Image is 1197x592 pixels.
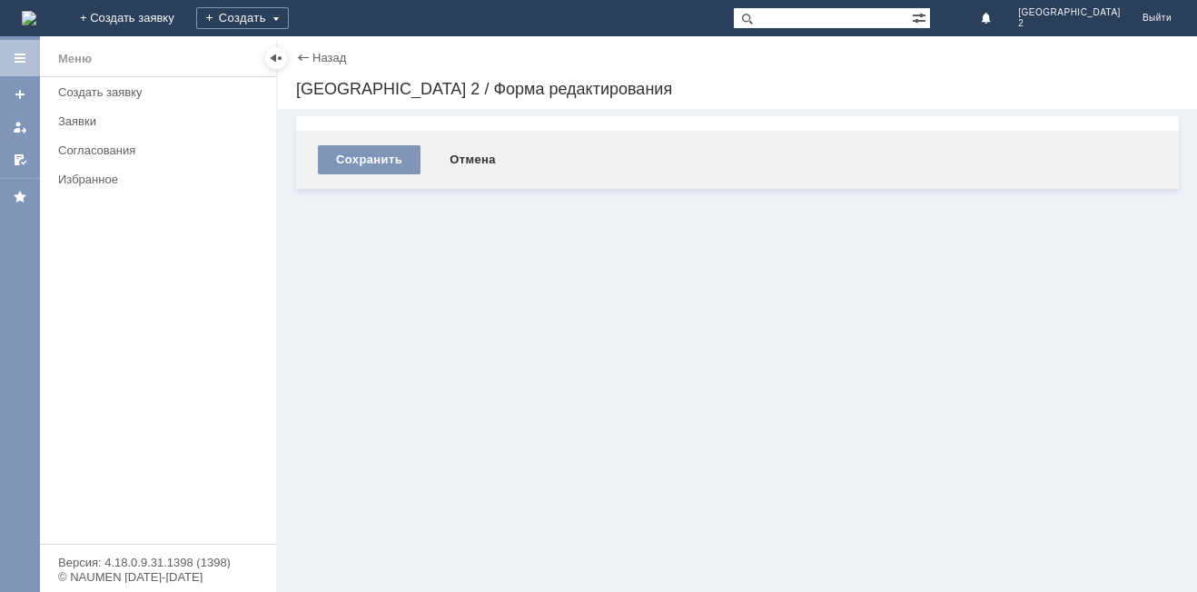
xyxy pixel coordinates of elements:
[1018,18,1121,29] span: 2
[51,78,272,106] a: Создать заявку
[1018,7,1121,18] span: [GEOGRAPHIC_DATA]
[22,11,36,25] img: logo
[5,145,35,174] a: Мои согласования
[58,571,258,583] div: © NAUMEN [DATE]-[DATE]
[58,85,265,99] div: Создать заявку
[58,173,245,186] div: Избранное
[312,51,346,64] a: Назад
[58,114,265,128] div: Заявки
[912,8,930,25] span: Расширенный поиск
[22,11,36,25] a: Перейти на домашнюю страницу
[51,136,272,164] a: Согласования
[5,80,35,109] a: Создать заявку
[51,107,272,135] a: Заявки
[58,557,258,568] div: Версия: 4.18.0.9.31.1398 (1398)
[196,7,289,29] div: Создать
[58,143,265,157] div: Согласования
[58,48,92,70] div: Меню
[265,47,287,69] div: Скрыть меню
[296,80,1179,98] div: [GEOGRAPHIC_DATA] 2 / Форма редактирования
[5,113,35,142] a: Мои заявки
